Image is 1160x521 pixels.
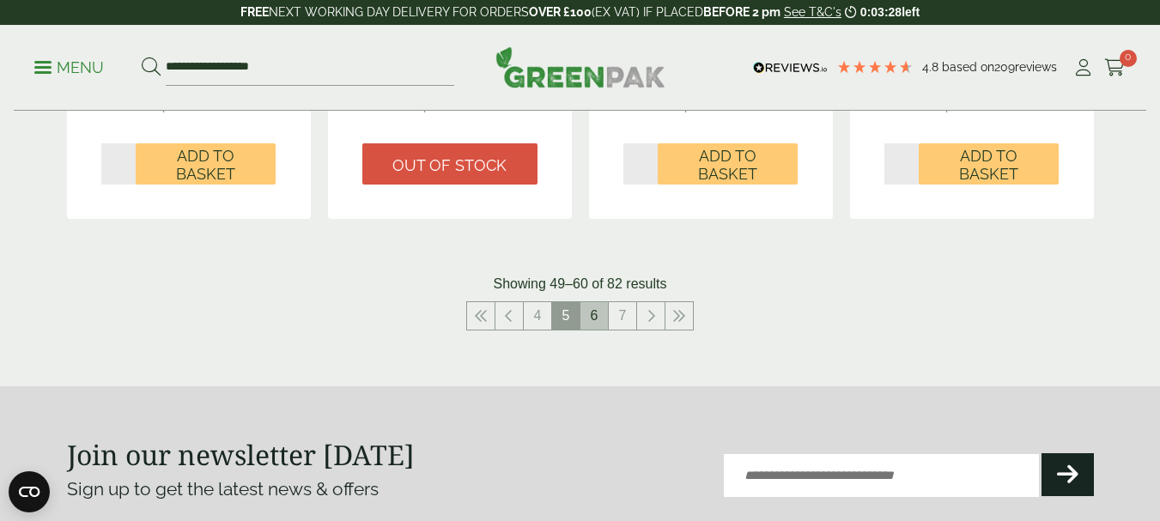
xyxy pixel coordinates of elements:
[922,60,942,74] span: 4.8
[784,5,841,19] a: See T&C's
[136,143,276,185] button: Add to Basket
[931,147,1047,184] span: Add to Basket
[67,476,529,503] p: Sign up to get the latest news & offers
[994,60,1015,74] span: 209
[1104,55,1126,81] a: 0
[552,302,580,330] span: 5
[658,143,798,185] button: Add to Basket
[1015,60,1057,74] span: reviews
[1120,50,1137,67] span: 0
[860,5,902,19] span: 0:03:28
[524,302,551,330] a: 4
[494,274,667,294] p: Showing 49–60 of 82 results
[240,5,269,19] strong: FREE
[1072,59,1094,76] i: My Account
[670,147,786,184] span: Add to Basket
[34,58,104,78] p: Menu
[495,46,665,88] img: GreenPak Supplies
[9,471,50,512] button: Open CMP widget
[919,143,1059,185] button: Add to Basket
[392,156,507,175] span: Out of stock
[580,302,608,330] a: 6
[836,59,914,75] div: 4.78 Stars
[34,58,104,75] a: Menu
[362,143,537,185] a: Out of stock
[609,302,636,330] a: 7
[942,60,994,74] span: Based on
[703,5,780,19] strong: BEFORE 2 pm
[148,147,264,184] span: Add to Basket
[1104,59,1126,76] i: Cart
[902,5,920,19] span: left
[529,5,592,19] strong: OVER £100
[753,62,828,74] img: REVIEWS.io
[67,436,415,473] strong: Join our newsletter [DATE]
